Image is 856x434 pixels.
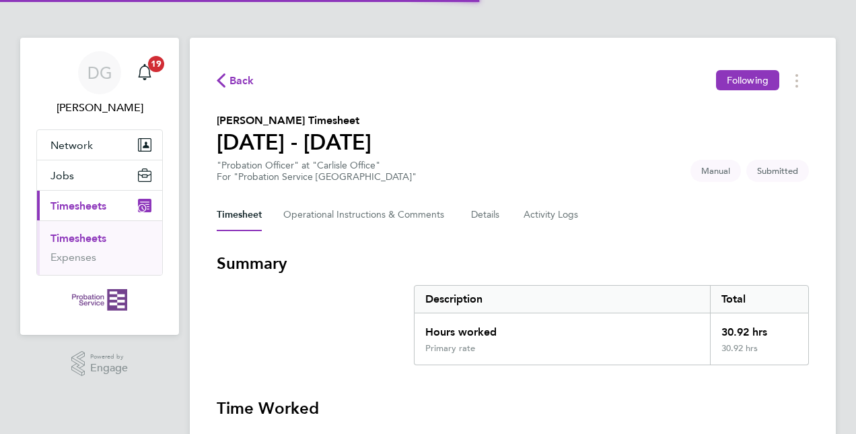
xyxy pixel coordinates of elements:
[217,171,417,183] div: For "Probation Service [GEOGRAPHIC_DATA]"
[20,38,179,335] nav: Main navigation
[710,343,808,365] div: 30.92 hrs
[87,64,112,82] span: DG
[50,251,96,263] a: Expenses
[217,199,262,231] button: Timesheet
[217,160,417,183] div: "Probation Officer" at "Carlisle Office"
[50,139,93,152] span: Network
[217,129,371,156] h1: [DATE] - [DATE]
[229,73,254,89] span: Back
[217,113,371,129] h2: [PERSON_NAME] Timesheet
[785,70,809,91] button: Timesheets Menu
[50,199,106,212] span: Timesheets
[217,72,254,89] button: Back
[425,343,475,354] div: Primary rate
[710,286,808,313] div: Total
[50,169,74,182] span: Jobs
[36,100,163,116] span: Diane Goulding
[524,199,580,231] button: Activity Logs
[283,199,450,231] button: Operational Instructions & Comments
[131,51,158,94] a: 19
[36,289,163,311] a: Go to home page
[746,160,809,182] span: This timesheet is Submitted.
[690,160,741,182] span: This timesheet was manually created.
[37,191,162,220] button: Timesheets
[148,56,164,72] span: 19
[50,232,106,245] a: Timesheets
[415,313,710,343] div: Hours worked
[36,51,163,116] a: DG[PERSON_NAME]
[90,363,128,374] span: Engage
[37,130,162,160] button: Network
[72,289,127,311] img: probationservice-logo-retina.png
[415,286,710,313] div: Description
[71,351,129,377] a: Powered byEngage
[37,160,162,190] button: Jobs
[710,313,808,343] div: 30.92 hrs
[716,70,779,90] button: Following
[217,398,809,419] h3: Time Worked
[90,351,128,363] span: Powered by
[37,220,162,275] div: Timesheets
[414,285,809,365] div: Summary
[217,253,809,274] h3: Summary
[727,74,769,86] span: Following
[471,199,502,231] button: Details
